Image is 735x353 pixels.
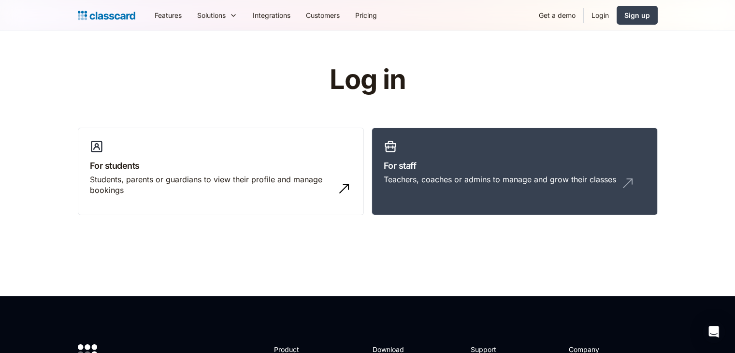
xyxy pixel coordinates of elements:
[702,320,725,343] div: Open Intercom Messenger
[90,174,332,196] div: Students, parents or guardians to view their profile and manage bookings
[384,174,616,185] div: Teachers, coaches or admins to manage and grow their classes
[90,159,352,172] h3: For students
[584,4,617,26] a: Login
[384,159,646,172] h3: For staff
[617,6,658,25] a: Sign up
[624,10,650,20] div: Sign up
[147,4,189,26] a: Features
[78,9,135,22] a: home
[197,10,226,20] div: Solutions
[245,4,298,26] a: Integrations
[78,128,364,216] a: For studentsStudents, parents or guardians to view their profile and manage bookings
[214,65,521,95] h1: Log in
[531,4,583,26] a: Get a demo
[189,4,245,26] div: Solutions
[298,4,347,26] a: Customers
[347,4,385,26] a: Pricing
[372,128,658,216] a: For staffTeachers, coaches or admins to manage and grow their classes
